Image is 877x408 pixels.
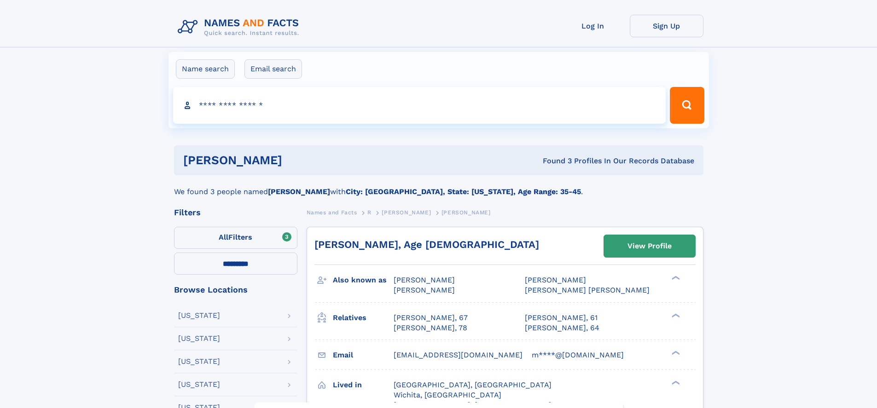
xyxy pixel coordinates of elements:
[669,379,680,385] div: ❯
[178,335,220,342] div: [US_STATE]
[178,381,220,388] div: [US_STATE]
[244,59,302,79] label: Email search
[178,358,220,365] div: [US_STATE]
[382,207,431,218] a: [PERSON_NAME]
[333,310,394,326] h3: Relatives
[178,312,220,319] div: [US_STATE]
[669,350,680,356] div: ❯
[367,207,372,218] a: R
[394,313,468,323] a: [PERSON_NAME], 67
[556,15,630,37] a: Log In
[333,272,394,288] h3: Also known as
[441,209,491,216] span: [PERSON_NAME]
[394,351,523,359] span: [EMAIL_ADDRESS][DOMAIN_NAME]
[174,286,297,294] div: Browse Locations
[630,15,703,37] a: Sign Up
[174,175,703,197] div: We found 3 people named with .
[670,87,704,124] button: Search Button
[525,323,599,333] a: [PERSON_NAME], 64
[333,377,394,393] h3: Lived in
[525,286,650,294] span: [PERSON_NAME] [PERSON_NAME]
[394,323,467,333] a: [PERSON_NAME], 78
[394,286,455,294] span: [PERSON_NAME]
[367,209,372,216] span: R
[394,276,455,284] span: [PERSON_NAME]
[669,312,680,318] div: ❯
[525,276,586,284] span: [PERSON_NAME]
[268,187,330,196] b: [PERSON_NAME]
[219,233,228,241] span: All
[174,15,307,40] img: Logo Names and Facts
[333,347,394,363] h3: Email
[525,313,598,323] a: [PERSON_NAME], 61
[394,380,552,389] span: [GEOGRAPHIC_DATA], [GEOGRAPHIC_DATA]
[174,208,297,217] div: Filters
[669,275,680,281] div: ❯
[174,227,297,249] label: Filters
[604,235,695,257] a: View Profile
[307,207,357,218] a: Names and Facts
[346,187,581,196] b: City: [GEOGRAPHIC_DATA], State: [US_STATE], Age Range: 35-45
[183,155,412,166] h1: [PERSON_NAME]
[314,239,539,250] a: [PERSON_NAME], Age [DEMOGRAPHIC_DATA]
[382,209,431,216] span: [PERSON_NAME]
[627,236,672,257] div: View Profile
[176,59,235,79] label: Name search
[394,391,501,399] span: Wichita, [GEOGRAPHIC_DATA]
[412,156,694,166] div: Found 3 Profiles In Our Records Database
[173,87,666,124] input: search input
